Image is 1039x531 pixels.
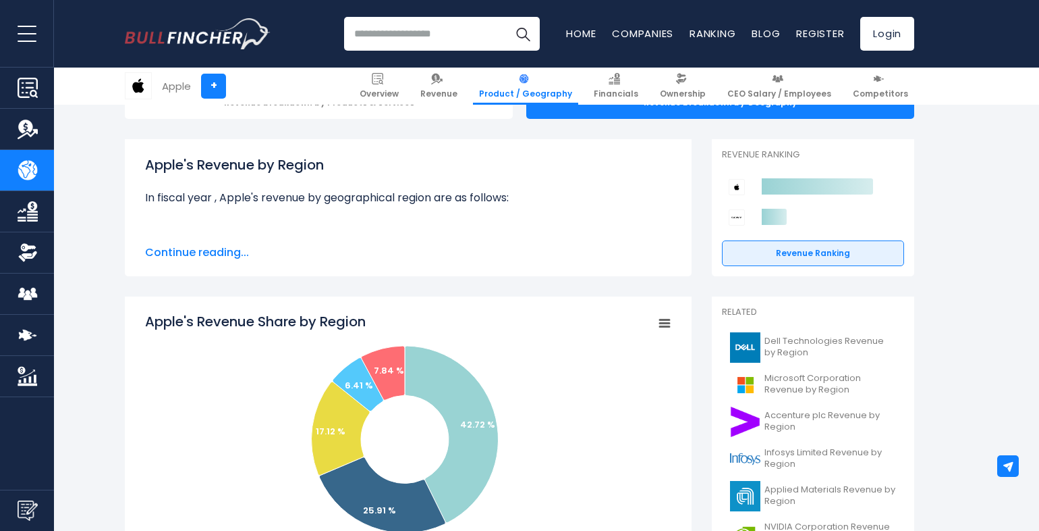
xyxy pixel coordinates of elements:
img: Sony Group Corporation competitors logo [729,209,745,226]
a: Accenture plc Revenue by Region [722,403,904,440]
a: Go to homepage [125,18,270,49]
span: Accenture plc Revenue by Region [764,410,896,433]
img: AAPL logo [125,73,151,99]
button: Search [506,17,540,51]
span: Competitors [853,88,908,99]
text: 17.12 % [316,425,345,438]
p: Related [722,307,904,318]
a: + [201,74,226,99]
span: Continue reading... [145,245,671,261]
span: CEO Salary / Employees [727,88,831,99]
a: Competitors [847,68,914,105]
img: MSFT logo [730,370,760,400]
a: Financials [588,68,644,105]
img: AMAT logo [730,481,760,511]
img: DELL logo [730,332,760,363]
span: Applied Materials Revenue by Region [764,484,896,507]
a: Register [796,26,844,41]
a: Home [566,26,596,41]
text: 7.84 % [374,364,404,377]
a: Revenue [414,68,464,105]
a: Blog [752,26,780,41]
img: Apple competitors logo [729,179,745,195]
img: INFY logo [730,444,760,474]
a: Overview [354,68,405,105]
a: Revenue Ranking [722,241,904,266]
a: CEO Salary / Employees [721,68,837,105]
a: Product / Geography [473,68,578,105]
text: 6.41 % [345,379,373,392]
span: Ownership [660,88,706,99]
p: In fiscal year , Apple's revenue by geographical region are as follows: [145,190,671,206]
a: Applied Materials Revenue by Region [722,478,904,515]
span: Revenue [420,88,457,99]
div: Apple [162,78,191,94]
a: Ranking [690,26,735,41]
text: 42.72 % [460,418,495,431]
a: Login [860,17,914,51]
a: Microsoft Corporation Revenue by Region [722,366,904,403]
tspan: Apple's Revenue Share by Region [145,312,366,331]
img: Ownership [18,243,38,263]
a: Ownership [654,68,712,105]
img: Bullfincher logo [125,18,271,49]
span: Infosys Limited Revenue by Region [764,447,896,470]
a: Companies [612,26,673,41]
span: Financials [594,88,638,99]
span: Product / Geography [479,88,572,99]
text: 25.91 % [363,504,396,517]
a: Infosys Limited Revenue by Region [722,440,904,478]
p: Learn more about Apple’s [145,233,671,249]
span: Microsoft Corporation Revenue by Region [764,373,896,396]
a: Dell Technologies Revenue by Region [722,329,904,366]
p: Revenue Ranking [722,149,904,161]
a: Revenue by Products [283,233,396,249]
h1: Apple's Revenue by Region [145,155,671,175]
span: Dell Technologies Revenue by Region [764,336,896,359]
span: Overview [360,88,399,99]
img: ACN logo [730,407,760,437]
